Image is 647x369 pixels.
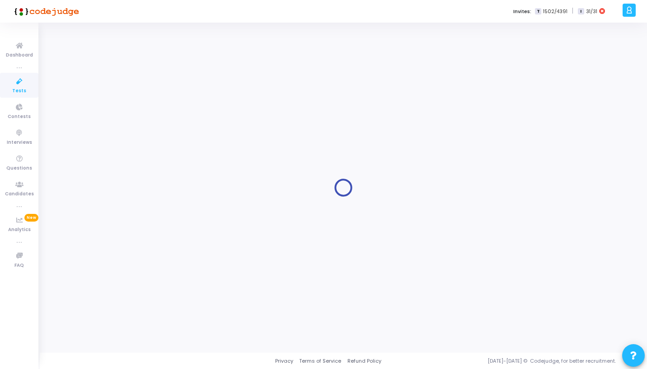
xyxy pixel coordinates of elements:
[586,8,597,15] span: 31/31
[535,8,541,15] span: T
[11,2,79,20] img: logo
[5,190,34,198] span: Candidates
[381,357,636,365] div: [DATE]-[DATE] © Codejudge, for better recruitment.
[513,8,531,15] label: Invites:
[8,226,31,234] span: Analytics
[6,52,33,59] span: Dashboard
[275,357,293,365] a: Privacy
[7,139,32,147] span: Interviews
[578,8,584,15] span: I
[543,8,567,15] span: 1502/4391
[6,165,32,172] span: Questions
[572,6,573,16] span: |
[347,357,381,365] a: Refund Policy
[24,214,38,222] span: New
[12,87,26,95] span: Tests
[8,113,31,121] span: Contests
[14,262,24,270] span: FAQ
[299,357,341,365] a: Terms of Service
